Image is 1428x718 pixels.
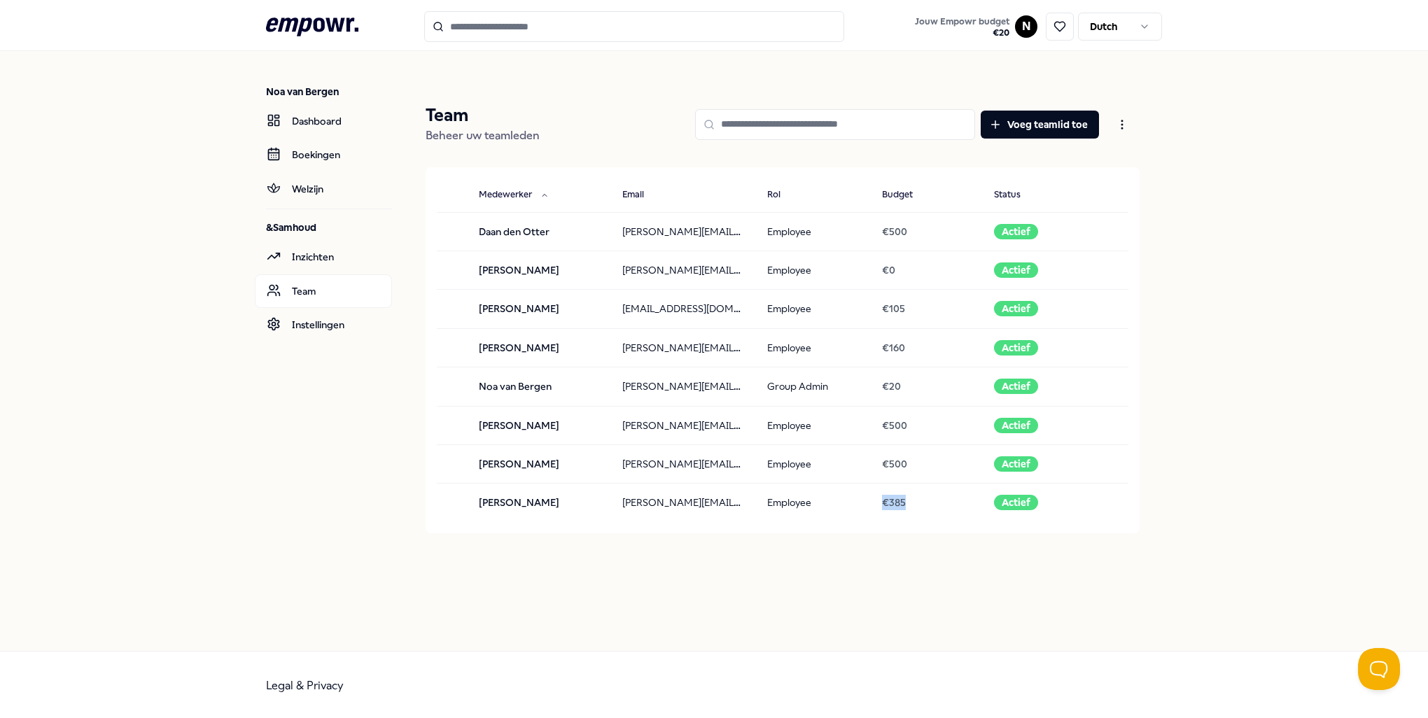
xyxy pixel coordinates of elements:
[468,181,560,209] button: Medewerker
[756,328,871,367] td: Employee
[756,251,871,289] td: Employee
[882,303,905,314] span: € 105
[468,406,610,444] td: [PERSON_NAME]
[468,290,610,328] td: [PERSON_NAME]
[756,444,871,483] td: Employee
[468,484,610,522] td: [PERSON_NAME]
[994,379,1038,394] div: Actief
[426,104,540,127] p: Team
[266,220,392,234] p: &Samhoud
[611,406,756,444] td: [PERSON_NAME][EMAIL_ADDRESS][DOMAIN_NAME]
[915,27,1009,38] span: € 20
[912,13,1012,41] button: Jouw Empowr budget€20
[871,181,941,209] button: Budget
[981,111,1099,139] button: Voeg teamlid toe
[266,679,344,692] a: Legal & Privacy
[1358,648,1400,690] iframe: Help Scout Beacon - Open
[756,212,871,251] td: Employee
[882,226,907,237] span: € 500
[1015,15,1037,38] button: N
[915,16,1009,27] span: Jouw Empowr budget
[468,251,610,289] td: [PERSON_NAME]
[756,406,871,444] td: Employee
[909,12,1015,41] a: Jouw Empowr budget€20
[994,495,1038,510] div: Actief
[611,212,756,251] td: [PERSON_NAME][EMAIL_ADDRESS][DOMAIN_NAME]
[611,290,756,328] td: [EMAIL_ADDRESS][DOMAIN_NAME]
[882,265,895,276] span: € 0
[611,328,756,367] td: [PERSON_NAME][EMAIL_ADDRESS][DOMAIN_NAME]
[756,181,808,209] button: Rol
[994,301,1038,316] div: Actief
[611,367,756,406] td: [PERSON_NAME][EMAIL_ADDRESS][DOMAIN_NAME]
[611,181,672,209] button: Email
[255,172,392,206] a: Welzijn
[994,340,1038,356] div: Actief
[468,444,610,483] td: [PERSON_NAME]
[255,274,392,308] a: Team
[255,138,392,171] a: Boekingen
[255,308,392,342] a: Instellingen
[611,251,756,289] td: [PERSON_NAME][EMAIL_ADDRESS][DOMAIN_NAME]
[882,342,905,353] span: € 160
[1105,111,1140,139] button: Open menu
[255,240,392,274] a: Inzichten
[994,456,1038,472] div: Actief
[611,484,756,522] td: [PERSON_NAME][EMAIL_ADDRESS][DOMAIN_NAME]
[266,85,392,99] p: Noa van Bergen
[983,181,1049,209] button: Status
[994,224,1038,239] div: Actief
[611,444,756,483] td: [PERSON_NAME][EMAIL_ADDRESS][DOMAIN_NAME]
[756,290,871,328] td: Employee
[255,104,392,138] a: Dashboard
[994,262,1038,278] div: Actief
[882,420,907,431] span: € 500
[424,11,844,42] input: Search for products, categories or subcategories
[756,367,871,406] td: Group Admin
[882,497,906,508] span: € 385
[882,458,907,470] span: € 500
[468,212,610,251] td: Daan den Otter
[994,418,1038,433] div: Actief
[426,129,540,142] span: Beheer uw teamleden
[468,328,610,367] td: [PERSON_NAME]
[756,484,871,522] td: Employee
[468,367,610,406] td: Noa van Bergen
[882,381,901,392] span: € 20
